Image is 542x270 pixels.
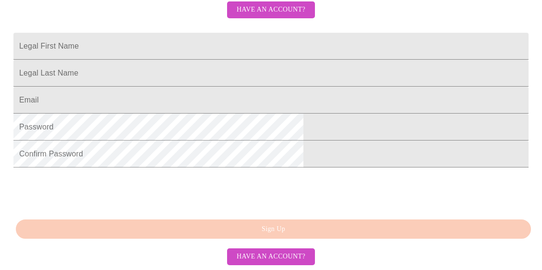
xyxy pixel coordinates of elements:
a: Have an account? [225,12,317,20]
button: Have an account? [227,1,315,18]
a: Have an account? [225,252,317,260]
span: Have an account? [237,4,305,16]
button: Have an account? [227,248,315,265]
iframe: reCAPTCHA [13,172,159,210]
span: Have an account? [237,251,305,263]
